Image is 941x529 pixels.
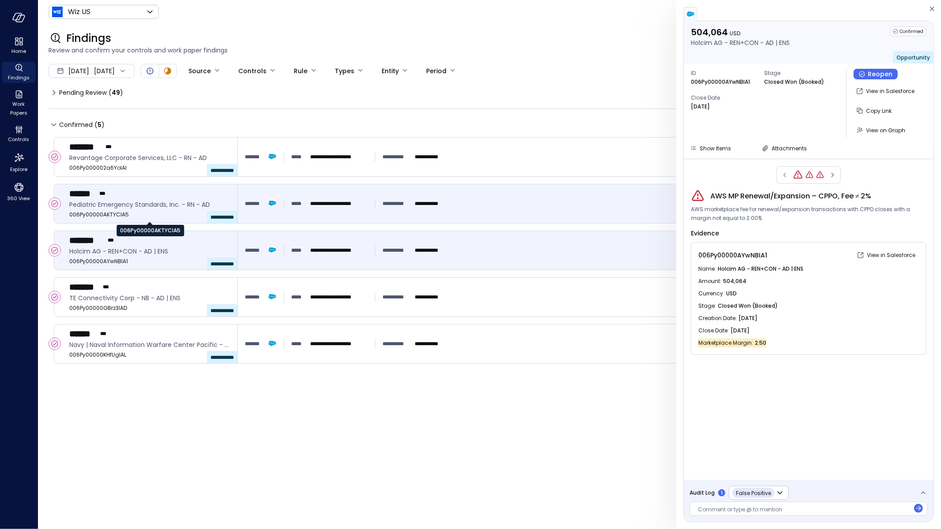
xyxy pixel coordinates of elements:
[68,7,90,17] p: Wiz US
[49,45,930,55] span: Review and confirm your controls and work paper findings
[2,35,36,56] div: Home
[793,170,803,180] div: AWS MP Renewal/Expansion – CPPO, Fee ≠ 2%
[866,127,905,134] span: View on Graph
[755,339,766,347] span: 2.50
[691,26,790,38] p: 504,064
[691,38,790,48] p: Holcim AG - REN+CON - AD | ENS
[854,69,898,79] button: Reopen
[854,103,895,118] button: Copy Link
[97,120,101,129] span: 5
[59,86,123,100] span: Pending Review
[854,123,909,138] button: View on Graph
[8,135,30,144] span: Controls
[66,31,111,45] span: Findings
[691,69,757,78] span: ID
[52,7,63,17] img: Icon
[10,165,27,174] span: Explore
[68,66,89,76] span: [DATE]
[116,225,184,236] div: 006Py00000AKTYCIA5
[112,88,120,97] span: 49
[890,26,926,36] div: Confirmed
[294,63,307,78] div: Rule
[854,84,918,99] button: View in Salesforce
[2,88,36,118] div: Work Papers
[866,87,915,96] p: View in Salesforce
[772,145,807,152] span: Attachments
[69,246,230,256] span: Holcim AG - REN+CON - AD | ENS
[335,63,354,78] div: Types
[382,63,399,78] div: Entity
[2,62,36,83] div: Findings
[723,277,746,286] span: 504,064
[700,145,731,152] span: Show Items
[69,257,230,266] span: 006Py00000AYwNBIA1
[59,118,105,132] span: Confirmed
[162,66,173,76] div: In Progress
[805,171,814,179] div: MP Reseller Opp To Order Form Payment Terms Mismatch
[710,191,872,201] span: AWS MP Renewal/Expansion – CPPO, Fee ≠ 2%
[896,54,930,61] span: Opportunity
[731,326,750,335] span: [DATE]
[698,277,723,286] span: Amount :
[691,78,750,86] p: 006Py00000AYwNBIA1
[145,66,155,76] div: Open
[426,63,446,78] div: Period
[758,143,810,153] button: Attachments
[188,63,211,78] div: Source
[855,250,919,260] a: View in Salesforce
[49,291,61,303] div: Confirmed
[867,251,915,260] p: View in Salesforce
[691,93,757,102] span: Close Date
[718,264,803,273] span: Holcim AG - REN+CON - AD | ENS
[726,289,737,298] span: USD
[49,244,61,257] div: Confirmed
[238,63,266,78] div: Controls
[69,293,230,303] span: TE Connectivity Corp - NB - AD | ENS
[691,229,719,238] span: Evidence
[2,123,36,145] div: Controls
[49,338,61,350] div: Confirmed
[691,102,710,111] p: [DATE]
[730,30,740,37] span: USD
[764,69,830,78] span: Stage
[855,248,919,263] button: View in Salesforce
[109,88,123,97] div: ( )
[698,314,739,323] span: Creation Date :
[698,326,731,335] span: Close Date :
[816,171,825,179] div: MP Reseller Opp To Tackle Customer Name Mismatch
[866,107,892,115] span: Copy Link
[764,78,824,86] p: Closed Won (Booked)
[686,10,695,19] img: salesforce
[69,153,230,163] span: Revantage Corporate Services, LLC - RN - AD
[69,164,230,172] span: 006Py000002a6YoIAI
[5,100,32,117] span: Work Papers
[2,150,36,175] div: Explore
[721,490,723,496] p: 1
[69,350,230,359] span: 006Py00000KHfUgIAL
[49,151,61,163] div: Confirmed
[868,69,892,79] span: Reopen
[690,488,715,497] span: Audit Log
[94,120,105,130] div: ( )
[8,73,30,82] span: Findings
[11,47,26,56] span: Home
[691,205,926,223] span: AWS marketplace fee for renewal/expansion transactions with CPPO closes with a margin not equal t...
[698,264,718,273] span: Name :
[686,143,735,153] button: Show Items
[698,339,755,347] span: Marketplace Margin :
[69,304,230,313] span: 006Py00000GBrz3IAD
[739,314,757,323] span: [DATE]
[698,289,726,298] span: Currency :
[49,197,61,210] div: Confirmed
[698,302,718,310] span: Stage :
[69,210,230,219] span: 006Py00000AKTYCIA5
[69,200,230,209] span: Pediatric Emergency Standards, Inc. - RN - AD
[7,194,30,203] span: 360 View
[698,251,767,260] span: 006Py00000AYwNBIA1
[718,302,778,310] span: Closed Won (Booked)
[736,489,771,497] span: False Positive
[2,180,36,204] div: 360 View
[69,340,230,350] span: Navy | Naval Information Warfare Center Pacific - EXP - AD-G-CO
